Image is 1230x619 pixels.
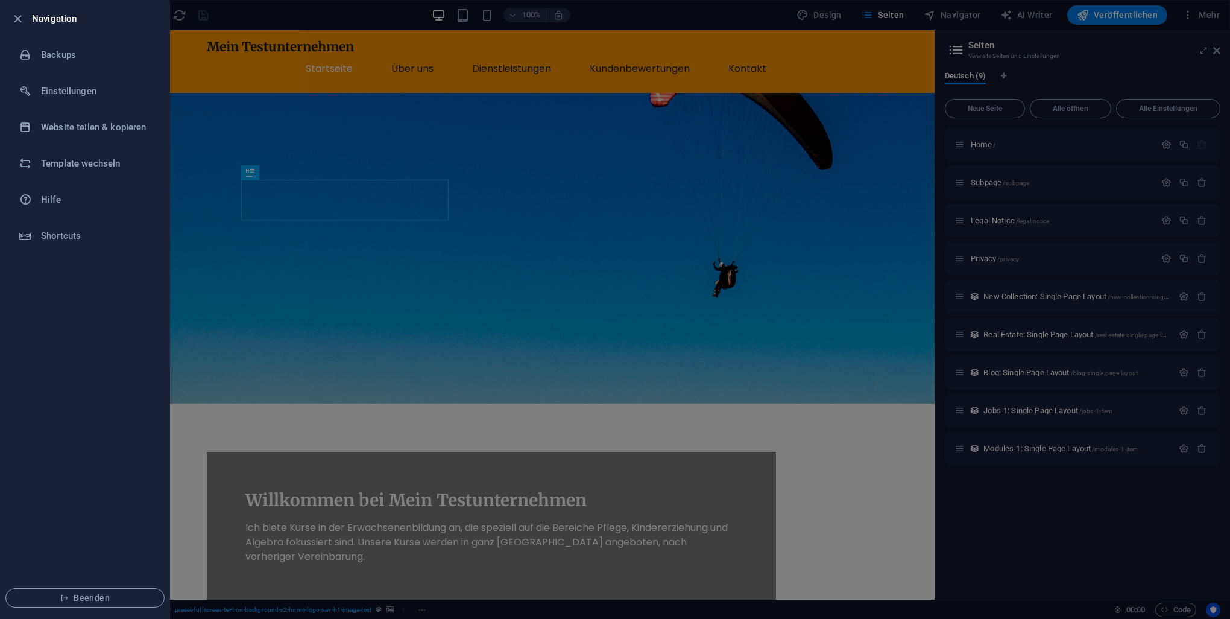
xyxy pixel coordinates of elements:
[16,593,154,603] span: Beenden
[28,568,43,571] button: 3
[41,192,153,207] h6: Hilfe
[32,11,160,26] h6: Navigation
[5,588,165,608] button: Beenden
[28,539,43,542] button: 1
[1,182,169,218] a: Hilfe
[41,120,153,135] h6: Website teilen & kopieren
[41,229,153,243] h6: Shortcuts
[41,48,153,62] h6: Backups
[28,553,43,556] button: 2
[41,156,153,171] h6: Template wechseln
[41,84,153,98] h6: Einstellungen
